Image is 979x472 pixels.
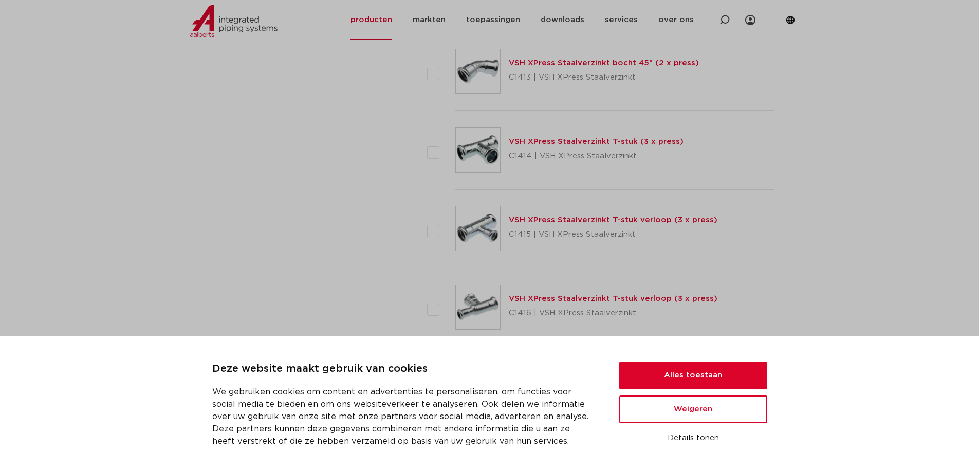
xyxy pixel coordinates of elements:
p: Deze website maakt gebruik van cookies [212,361,595,377]
p: C1413 | VSH XPress Staalverzinkt [509,69,699,86]
img: Thumbnail for VSH XPress Staalverzinkt T-stuk verloop (3 x press) [456,285,500,329]
p: We gebruiken cookies om content en advertenties te personaliseren, om functies voor social media ... [212,386,595,447]
a: VSH XPress Staalverzinkt bocht 45° (2 x press) [509,59,699,67]
p: C1414 | VSH XPress Staalverzinkt [509,148,684,164]
img: Thumbnail for VSH XPress Staalverzinkt T-stuk (3 x press) [456,128,500,172]
a: VSH XPress Staalverzinkt T-stuk verloop (3 x press) [509,295,717,303]
p: C1415 | VSH XPress Staalverzinkt [509,226,717,243]
img: Thumbnail for VSH XPress Staalverzinkt bocht 45° (2 x press) [456,49,500,93]
a: VSH XPress Staalverzinkt T-stuk (3 x press) [509,138,684,145]
img: Thumbnail for VSH XPress Staalverzinkt T-stuk verloop (3 x press) [456,206,500,251]
p: C1416 | VSH XPress Staalverzinkt [509,305,717,322]
button: Details tonen [619,429,767,447]
button: Alles toestaan [619,362,767,389]
a: VSH XPress Staalverzinkt T-stuk verloop (3 x press) [509,216,717,224]
button: Weigeren [619,395,767,423]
